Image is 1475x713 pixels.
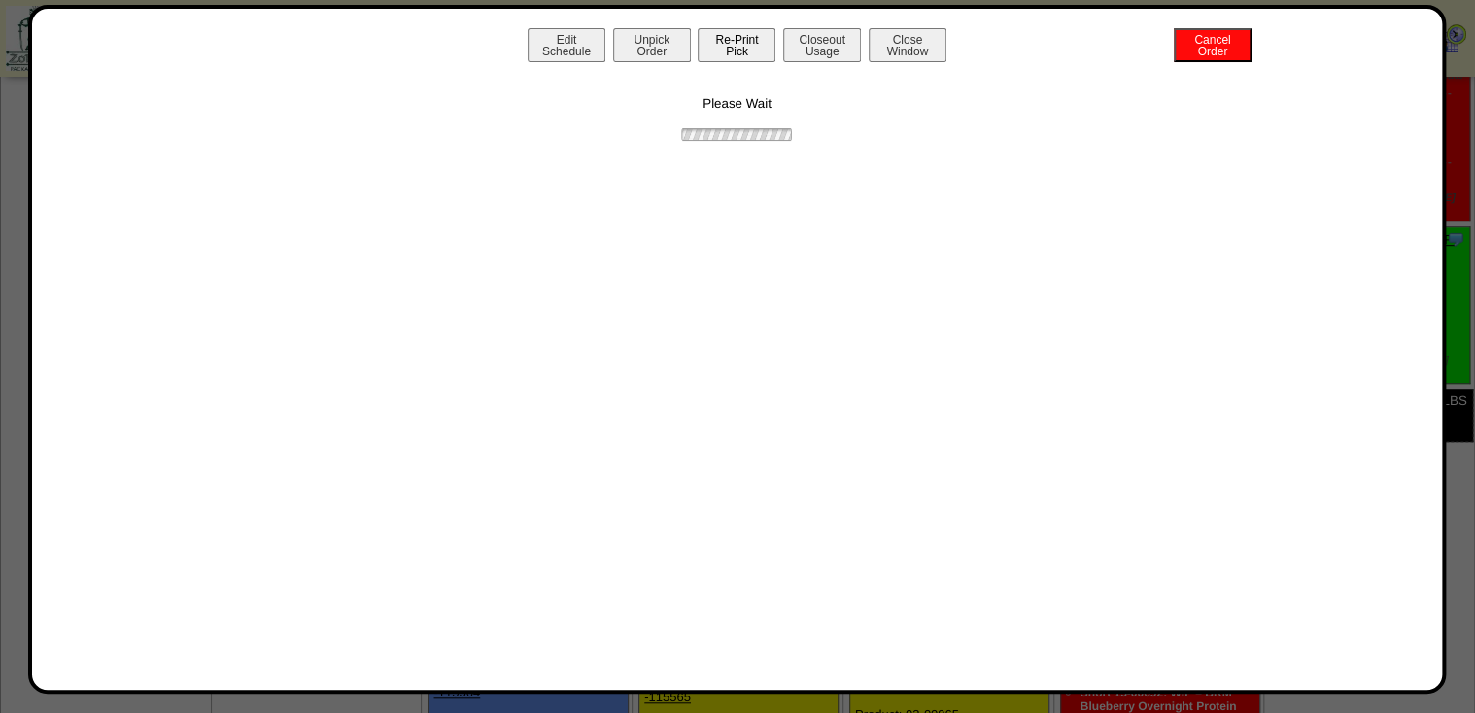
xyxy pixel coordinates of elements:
a: CloseWindow [867,44,948,58]
button: Re-PrintPick [698,28,775,62]
button: UnpickOrder [613,28,691,62]
button: CloseoutUsage [783,28,861,62]
button: CloseWindow [869,28,946,62]
img: ajax-loader.gif [678,125,795,144]
div: Please Wait [51,67,1424,144]
button: EditSchedule [528,28,605,62]
button: CancelOrder [1174,28,1252,62]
